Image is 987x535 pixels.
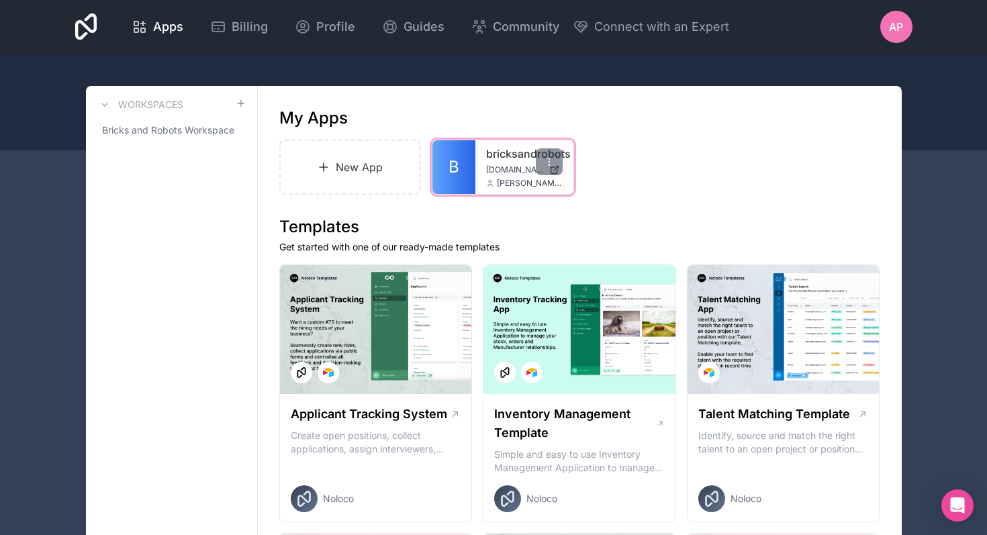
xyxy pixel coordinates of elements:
[449,156,459,178] span: B
[486,164,544,175] span: [DOMAIN_NAME]
[121,12,194,42] a: Apps
[153,17,183,36] span: Apps
[698,405,850,424] h1: Talent Matching Template
[494,448,665,475] p: Simple and easy to use Inventory Management Application to manage your stock, orders and Manufact...
[594,17,729,36] span: Connect with an Expert
[461,12,570,42] a: Community
[731,492,761,505] span: Noloco
[291,405,447,424] h1: Applicant Tracking System
[526,367,537,378] img: Airtable Logo
[199,12,279,42] a: Billing
[102,124,234,137] span: Bricks and Robots Workspace
[279,240,880,254] p: Get started with one of our ready-made templates
[323,492,354,505] span: Noloco
[698,429,869,456] p: Identify, source and match the right talent to an open project or position with our Talent Matchi...
[371,12,455,42] a: Guides
[316,17,355,36] span: Profile
[432,140,475,194] a: B
[97,97,183,113] a: Workspaces
[526,492,557,505] span: Noloco
[284,12,366,42] a: Profile
[279,107,348,129] h1: My Apps
[497,178,563,189] span: [PERSON_NAME][EMAIL_ADDRESS][DOMAIN_NAME]
[941,489,974,522] div: Open Intercom Messenger
[494,405,655,442] h1: Inventory Management Template
[232,17,268,36] span: Billing
[118,98,183,111] h3: Workspaces
[323,367,334,378] img: Airtable Logo
[486,164,563,175] a: [DOMAIN_NAME]
[486,146,563,162] a: bricksandrobots
[279,140,422,195] a: New App
[573,17,729,36] button: Connect with an Expert
[404,17,444,36] span: Guides
[291,429,461,456] p: Create open positions, collect applications, assign interviewers, centralise candidate feedback a...
[97,118,246,142] a: Bricks and Robots Workspace
[889,19,903,35] span: AP
[704,367,714,378] img: Airtable Logo
[279,216,880,238] h1: Templates
[493,17,559,36] span: Community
